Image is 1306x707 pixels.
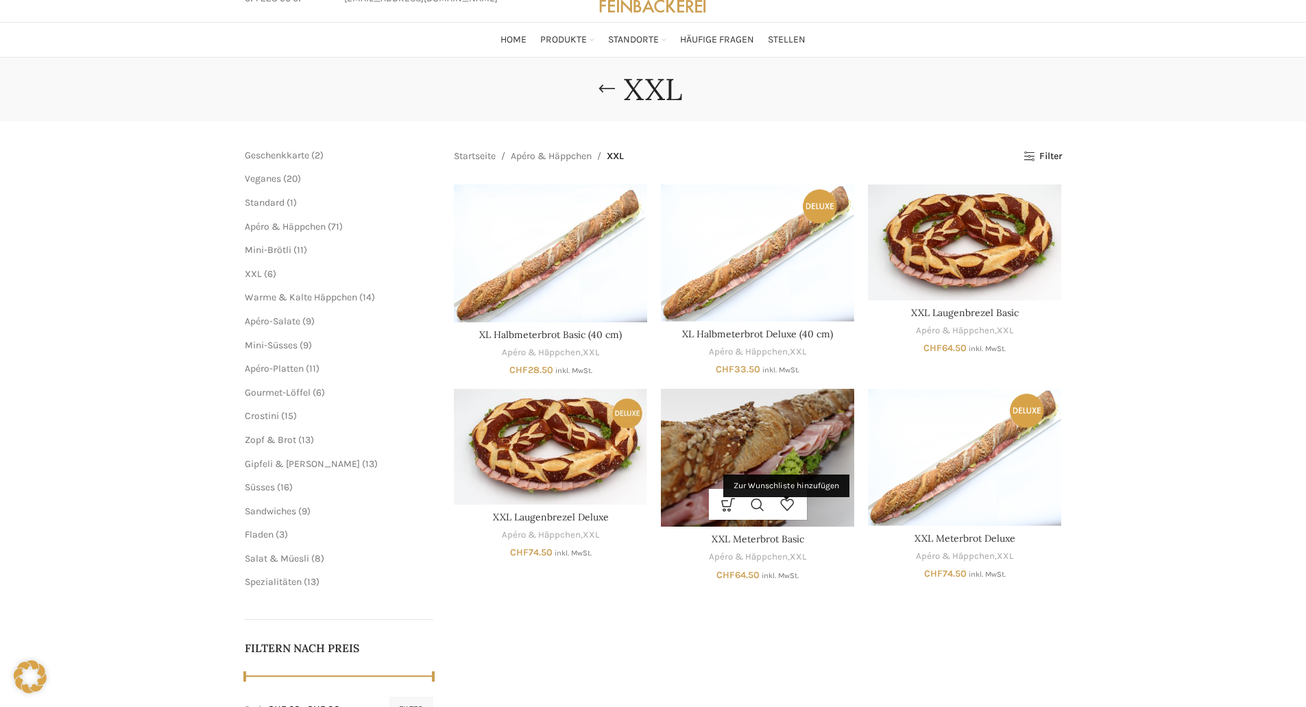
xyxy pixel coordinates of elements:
a: Apéro-Salate [245,315,300,327]
bdi: 74.50 [510,547,553,558]
span: 8 [315,553,321,564]
a: Geschenkkarte [245,149,309,161]
span: Zopf & Brot [245,434,296,446]
span: 16 [280,481,289,493]
bdi: 74.50 [924,568,967,579]
span: 71 [331,221,339,232]
small: inkl. MwSt. [762,366,799,374]
div: , [661,551,854,564]
a: Apéro & Häppchen [502,346,581,359]
a: XXL Meterbrot Basic [712,533,804,545]
bdi: 33.50 [716,363,760,375]
span: 9 [303,339,309,351]
a: Gipfeli & [PERSON_NAME] [245,458,360,470]
span: CHF [716,363,734,375]
span: Apéro-Platten [245,363,304,374]
small: inkl. MwSt. [555,549,592,558]
a: XL Halbmeterbrot Basic (40 cm) [479,328,622,341]
span: 13 [302,434,311,446]
a: Filter [1024,151,1061,163]
a: Home [500,26,527,53]
div: Zur Wunschliste hinzufügen [723,475,849,497]
span: Home [500,34,527,47]
span: 15 [285,410,293,422]
a: Häufige Fragen [680,26,754,53]
span: Stellen [768,34,806,47]
a: XXL Meterbrot Deluxe [868,389,1061,525]
a: XXL Meterbrot Deluxe [915,532,1015,544]
a: Go back [590,75,624,103]
a: Fladen [245,529,274,540]
a: Stellen [768,26,806,53]
a: Startseite [454,149,496,164]
a: Mini-Süsses [245,339,298,351]
span: 13 [307,576,316,588]
span: CHF [924,568,943,579]
span: Crostini [245,410,279,422]
h5: Filtern nach Preis [245,640,434,656]
h1: XXL [624,71,682,108]
div: , [661,346,854,359]
a: Produkte [540,26,594,53]
a: Apéro & Häppchen [709,346,788,359]
a: Apéro & Häppchen [502,529,581,542]
a: Gourmet-Löffel [245,387,311,398]
small: inkl. MwSt. [969,344,1006,353]
a: Mini-Brötli [245,244,291,256]
span: CHF [923,342,942,354]
div: , [454,346,647,359]
span: 9 [306,315,311,327]
span: Apéro & Häppchen [245,221,326,232]
span: Sandwiches [245,505,296,517]
span: 9 [302,505,307,517]
a: Apéro & Häppchen [916,550,995,563]
a: XXL Laugenbrezel Deluxe [493,511,609,523]
a: Salat & Müesli [245,553,309,564]
div: , [868,550,1061,563]
a: XXL [583,529,599,542]
div: , [454,529,647,542]
span: 11 [297,244,304,256]
span: 14 [363,291,372,303]
a: Spezialitäten [245,576,302,588]
span: 11 [309,363,316,374]
a: XXL [583,346,599,359]
bdi: 28.50 [509,364,553,376]
span: 20 [287,173,298,184]
a: XXL [790,346,806,359]
a: XXL Laugenbrezel Basic [911,307,1019,319]
a: Apéro & Häppchen [709,551,788,564]
span: 6 [267,268,273,280]
span: 2 [315,149,320,161]
span: Häufige Fragen [680,34,754,47]
a: XXL [997,324,1013,337]
span: XXL [245,268,262,280]
a: Apéro & Häppchen [511,149,592,164]
nav: Breadcrumb [454,149,624,164]
a: Wähle Optionen für „XXL Meterbrot Basic“ [714,489,743,520]
a: XL Halbmeterbrot Deluxe (40 cm) [661,184,854,321]
bdi: 64.50 [923,342,967,354]
span: CHF [509,364,528,376]
a: XXL [997,550,1013,563]
span: 13 [365,458,374,470]
small: inkl. MwSt. [969,570,1006,579]
span: CHF [510,547,529,558]
a: XXL [790,551,806,564]
a: Warme & Kalte Häppchen [245,291,357,303]
div: , [868,324,1061,337]
a: XXL Laugenbrezel Basic [868,184,1061,300]
a: Veganes [245,173,281,184]
a: XXL Meterbrot Basic [661,389,854,527]
span: 3 [279,529,285,540]
a: XL Halbmeterbrot Deluxe (40 cm) [682,328,833,340]
small: inkl. MwSt. [555,366,592,375]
